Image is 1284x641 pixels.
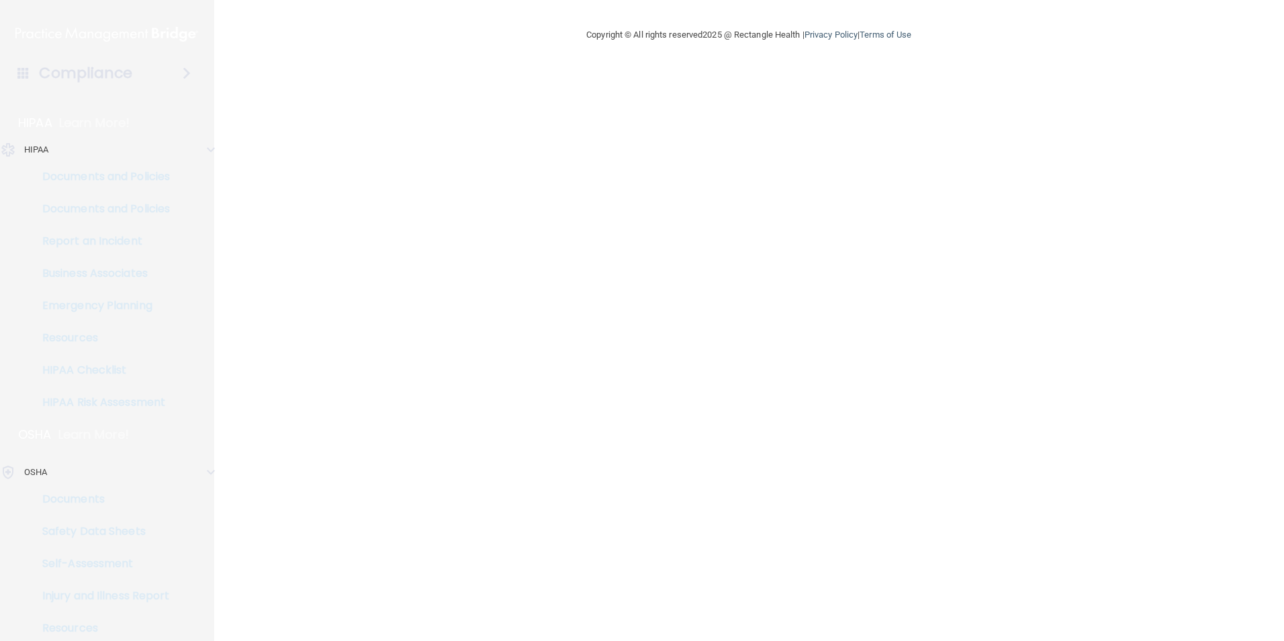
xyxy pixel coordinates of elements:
[9,589,192,603] p: Injury and Illness Report
[504,13,994,56] div: Copyright © All rights reserved 2025 @ Rectangle Health | |
[9,493,192,506] p: Documents
[58,427,130,443] p: Learn More!
[860,30,911,40] a: Terms of Use
[9,525,192,538] p: Safety Data Sheets
[24,142,49,158] p: HIPAA
[15,21,198,48] img: PMB logo
[59,115,130,131] p: Learn More!
[9,331,192,345] p: Resources
[9,364,192,377] p: HIPAA Checklist
[24,464,47,480] p: OSHA
[9,622,192,635] p: Resources
[9,267,192,280] p: Business Associates
[805,30,858,40] a: Privacy Policy
[9,557,192,570] p: Self-Assessment
[9,170,192,183] p: Documents and Policies
[9,202,192,216] p: Documents and Policies
[9,299,192,312] p: Emergency Planning
[39,64,132,83] h4: Compliance
[18,427,52,443] p: OSHA
[18,115,52,131] p: HIPAA
[9,396,192,409] p: HIPAA Risk Assessment
[9,234,192,248] p: Report an Incident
